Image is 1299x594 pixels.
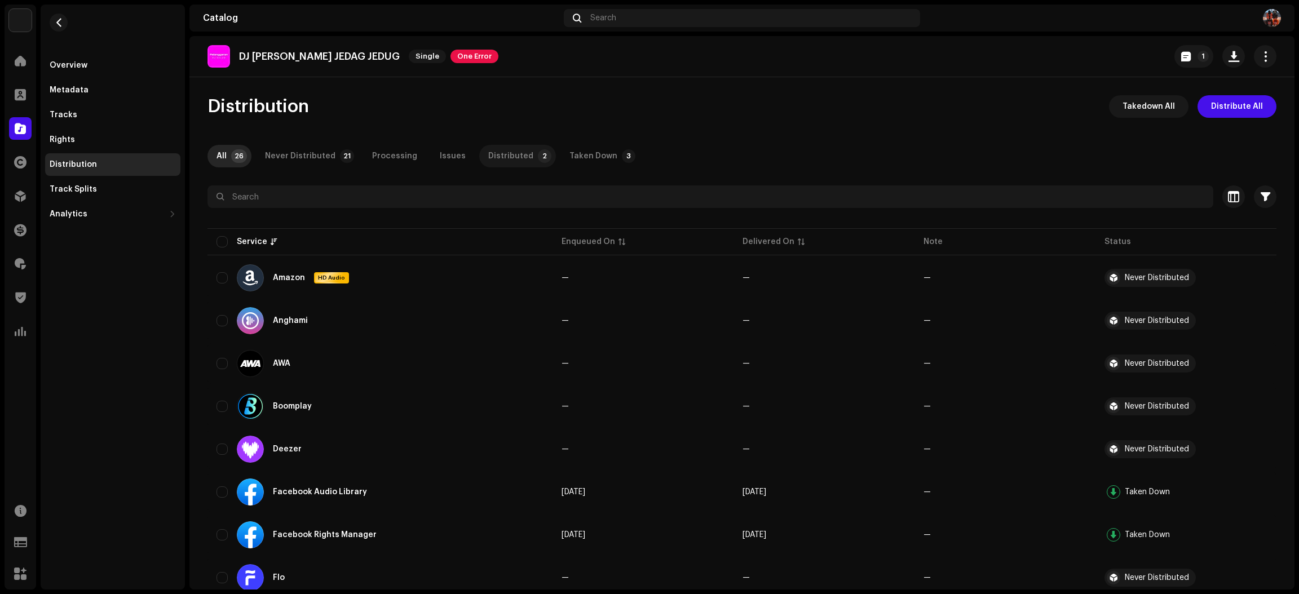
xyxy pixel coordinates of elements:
span: — [562,360,569,367]
re-m-nav-dropdown: Analytics [45,203,180,225]
div: Taken Down [1125,488,1170,496]
div: Track Splits [50,185,97,194]
div: Facebook Audio Library [273,488,367,496]
div: Taken Down [1125,531,1170,539]
div: Never Distributed [1125,574,1189,582]
span: Nov 2, 2023 [743,531,766,539]
div: Overview [50,61,87,70]
div: Never Distributed [1125,360,1189,367]
div: Distribution [50,160,97,169]
span: Distribute All [1211,95,1263,118]
span: Takedown All [1123,95,1175,118]
img: 64f15ab7-a28a-4bb5-a164-82594ec98160 [9,9,32,32]
button: 1 [1174,45,1213,68]
div: Never Distributed [1125,274,1189,282]
div: Service [237,236,267,247]
re-a-table-badge: — [924,360,931,367]
div: Never Distributed [1125,317,1189,325]
div: Distributed [488,145,533,167]
span: — [562,274,569,282]
span: — [562,402,569,410]
re-m-nav-item: Distribution [45,153,180,176]
div: Catalog [203,14,559,23]
span: Nov 1, 2023 [562,488,585,496]
span: Single [409,50,446,63]
p: DJ [PERSON_NAME] JEDAG JEDUG [239,51,400,63]
div: All [216,145,227,167]
div: Processing [372,145,417,167]
re-a-table-badge: — [924,402,931,410]
div: Boomplay [273,402,312,410]
button: Distribute All [1198,95,1276,118]
span: Nov 1, 2023 [562,531,585,539]
span: Nov 2, 2023 [743,488,766,496]
img: e0da1e75-51bb-48e8-b89a-af9921f343bd [1263,9,1281,27]
span: One Error [450,50,498,63]
div: Metadata [50,86,89,95]
span: — [743,274,750,282]
re-m-nav-item: Tracks [45,104,180,126]
re-a-table-badge: — [924,445,931,453]
re-a-table-badge: — [924,274,931,282]
re-m-nav-item: Overview [45,54,180,77]
span: — [743,402,750,410]
div: Delivered On [743,236,794,247]
div: AWA [273,360,290,367]
re-a-table-badge: — [924,488,931,496]
div: Taken Down [569,145,617,167]
re-a-table-badge: — [924,531,931,539]
re-m-nav-item: Rights [45,128,180,151]
span: — [562,574,569,582]
span: — [562,317,569,325]
img: cc91df97-863d-40a9-897b-44f493328156 [207,45,230,68]
button: Takedown All [1109,95,1188,118]
span: — [562,445,569,453]
p-badge: 26 [231,149,247,163]
div: Tracks [50,110,77,119]
div: Amazon [273,274,305,282]
div: Issues [440,145,466,167]
div: Deezer [273,445,302,453]
re-a-table-badge: — [924,574,931,582]
div: Anghami [273,317,308,325]
input: Search [207,185,1213,208]
span: — [743,445,750,453]
span: HD Audio [315,274,348,282]
div: Flo [273,574,285,582]
div: Enqueued On [562,236,615,247]
p-badge: 3 [622,149,635,163]
div: Never Distributed [265,145,335,167]
span: Search [590,14,616,23]
re-m-nav-item: Metadata [45,79,180,101]
div: Rights [50,135,75,144]
p-badge: 1 [1198,51,1209,62]
re-m-nav-item: Track Splits [45,178,180,201]
span: — [743,317,750,325]
div: Never Distributed [1125,402,1189,410]
div: Never Distributed [1125,445,1189,453]
div: Analytics [50,210,87,219]
re-a-table-badge: — [924,317,931,325]
span: — [743,360,750,367]
div: Facebook Rights Manager [273,531,377,539]
p-badge: 21 [340,149,354,163]
span: — [743,574,750,582]
span: Distribution [207,95,309,118]
p-badge: 2 [538,149,551,163]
